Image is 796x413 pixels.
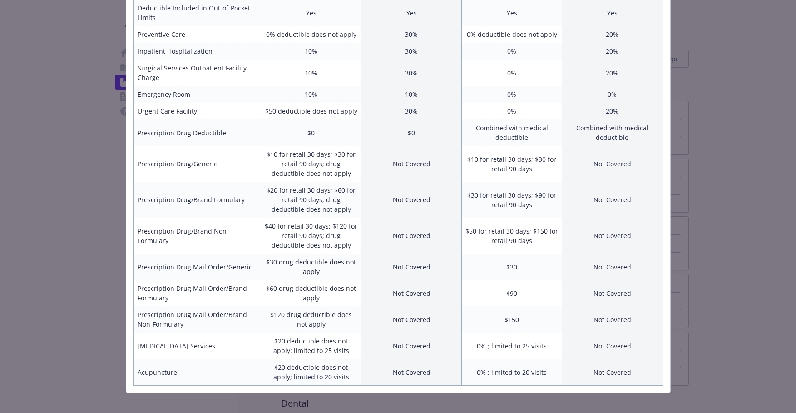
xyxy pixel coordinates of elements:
td: Combined with medical deductible [562,119,663,146]
td: [MEDICAL_DATA] Services [133,333,261,359]
td: Not Covered [562,218,663,254]
td: $20 for retail 30 days; $60 for retail 90 days; drug deductible does not apply [261,182,361,218]
td: Surgical Services Outpatient Facility Charge [133,60,261,86]
td: $150 [462,306,562,333]
td: $10 for retail 30 days; $30 for retail 90 days; drug deductible does not apply [261,146,361,182]
td: Not Covered [361,218,462,254]
td: Not Covered [361,280,462,306]
td: Preventive Care [133,26,261,43]
td: Not Covered [562,359,663,386]
td: 10% [261,60,361,86]
td: $30 drug deductible does not apply [261,254,361,280]
td: Combined with medical deductible [462,119,562,146]
td: Not Covered [361,146,462,182]
td: Not Covered [361,333,462,359]
td: Emergency Room [133,86,261,103]
td: 30% [361,103,462,119]
td: 0% [562,86,663,103]
td: 0% [462,103,562,119]
td: 0% [462,60,562,86]
td: 20% [562,60,663,86]
td: Not Covered [562,333,663,359]
td: Prescription Drug Mail Order/Brand Formulary [133,280,261,306]
td: 20% [562,26,663,43]
td: $30 for retail 30 days; $90 for retail 90 days [462,182,562,218]
td: 20% [562,103,663,119]
td: $10 for retail 30 days; $30 for retail 90 days [462,146,562,182]
td: 0% deductible does not apply [261,26,361,43]
td: $30 [462,254,562,280]
td: Inpatient Hospitalization [133,43,261,60]
td: Acupuncture [133,359,261,386]
td: $0 [361,119,462,146]
td: Not Covered [361,254,462,280]
td: 30% [361,43,462,60]
td: 0% [462,86,562,103]
td: $50 for retail 30 days; $150 for retail 90 days [462,218,562,254]
td: $40 for retail 30 days; $120 for retail 90 days; drug deductible does not apply [261,218,361,254]
td: Urgent Care Facility [133,103,261,119]
td: 0% ; limited to 20 visits [462,359,562,386]
td: $20 deductible does not apply; limited to 25 visits [261,333,361,359]
td: Prescription Drug/Brand Non-Formulary [133,218,261,254]
td: Not Covered [562,280,663,306]
td: Not Covered [562,146,663,182]
td: $50 deductible does not apply [261,103,361,119]
td: 30% [361,26,462,43]
td: $20 deductible does not apply; limited to 20 visits [261,359,361,386]
td: 10% [261,43,361,60]
td: 30% [361,60,462,86]
td: Not Covered [562,306,663,333]
td: $90 [462,280,562,306]
td: $60 drug deductible does not apply [261,280,361,306]
td: Prescription Drug Mail Order/Generic [133,254,261,280]
td: 20% [562,43,663,60]
td: Not Covered [361,359,462,386]
td: Not Covered [361,306,462,333]
td: Prescription Drug Deductible [133,119,261,146]
td: 10% [261,86,361,103]
td: Prescription Drug Mail Order/Brand Non-Formulary [133,306,261,333]
td: 0% ; limited to 25 visits [462,333,562,359]
td: Prescription Drug/Generic [133,146,261,182]
td: 0% [462,43,562,60]
td: 10% [361,86,462,103]
td: $0 [261,119,361,146]
td: Prescription Drug/Brand Formulary [133,182,261,218]
td: Not Covered [562,254,663,280]
td: 0% deductible does not apply [462,26,562,43]
td: Not Covered [361,182,462,218]
td: $120 drug deductible does not apply [261,306,361,333]
td: Not Covered [562,182,663,218]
